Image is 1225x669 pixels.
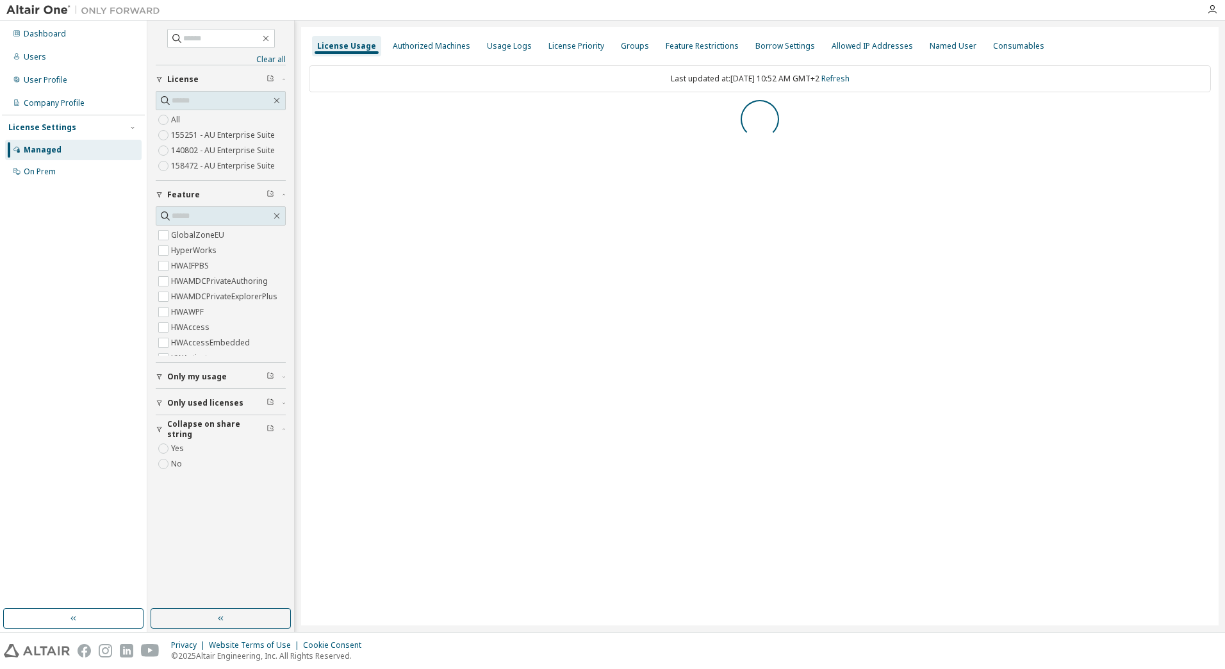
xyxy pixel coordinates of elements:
[171,274,270,289] label: HWAMDCPrivateAuthoring
[832,41,913,51] div: Allowed IP Addresses
[120,644,133,657] img: linkedin.svg
[821,73,850,84] a: Refresh
[171,304,206,320] label: HWAWPF
[267,372,274,382] span: Clear filter
[171,640,209,650] div: Privacy
[171,128,277,143] label: 155251 - AU Enterprise Suite
[167,419,267,440] span: Collapse on share string
[209,640,303,650] div: Website Terms of Use
[171,650,369,661] p: © 2025 Altair Engineering, Inc. All Rights Reserved.
[267,424,274,434] span: Clear filter
[167,398,243,408] span: Only used licenses
[393,41,470,51] div: Authorized Machines
[167,190,200,200] span: Feature
[78,644,91,657] img: facebook.svg
[993,41,1044,51] div: Consumables
[621,41,649,51] div: Groups
[156,415,286,443] button: Collapse on share string
[487,41,532,51] div: Usage Logs
[548,41,604,51] div: License Priority
[156,389,286,417] button: Only used licenses
[666,41,739,51] div: Feature Restrictions
[24,52,46,62] div: Users
[24,145,62,155] div: Managed
[171,112,183,128] label: All
[24,75,67,85] div: User Profile
[930,41,976,51] div: Named User
[267,190,274,200] span: Clear filter
[171,320,212,335] label: HWAccess
[156,54,286,65] a: Clear all
[171,335,252,351] label: HWAccessEmbedded
[171,351,215,366] label: HWActivate
[171,243,219,258] label: HyperWorks
[141,644,160,657] img: youtube.svg
[156,181,286,209] button: Feature
[24,29,66,39] div: Dashboard
[267,74,274,85] span: Clear filter
[167,372,227,382] span: Only my usage
[156,65,286,94] button: License
[167,74,199,85] span: License
[99,644,112,657] img: instagram.svg
[4,644,70,657] img: altair_logo.svg
[171,456,185,472] label: No
[267,398,274,408] span: Clear filter
[171,289,280,304] label: HWAMDCPrivateExplorerPlus
[171,158,277,174] label: 158472 - AU Enterprise Suite
[6,4,167,17] img: Altair One
[303,640,369,650] div: Cookie Consent
[24,167,56,177] div: On Prem
[24,98,85,108] div: Company Profile
[309,65,1211,92] div: Last updated at: [DATE] 10:52 AM GMT+2
[171,227,227,243] label: GlobalZoneEU
[171,441,186,456] label: Yes
[755,41,815,51] div: Borrow Settings
[156,363,286,391] button: Only my usage
[171,143,277,158] label: 140802 - AU Enterprise Suite
[8,122,76,133] div: License Settings
[317,41,376,51] div: License Usage
[171,258,211,274] label: HWAIFPBS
